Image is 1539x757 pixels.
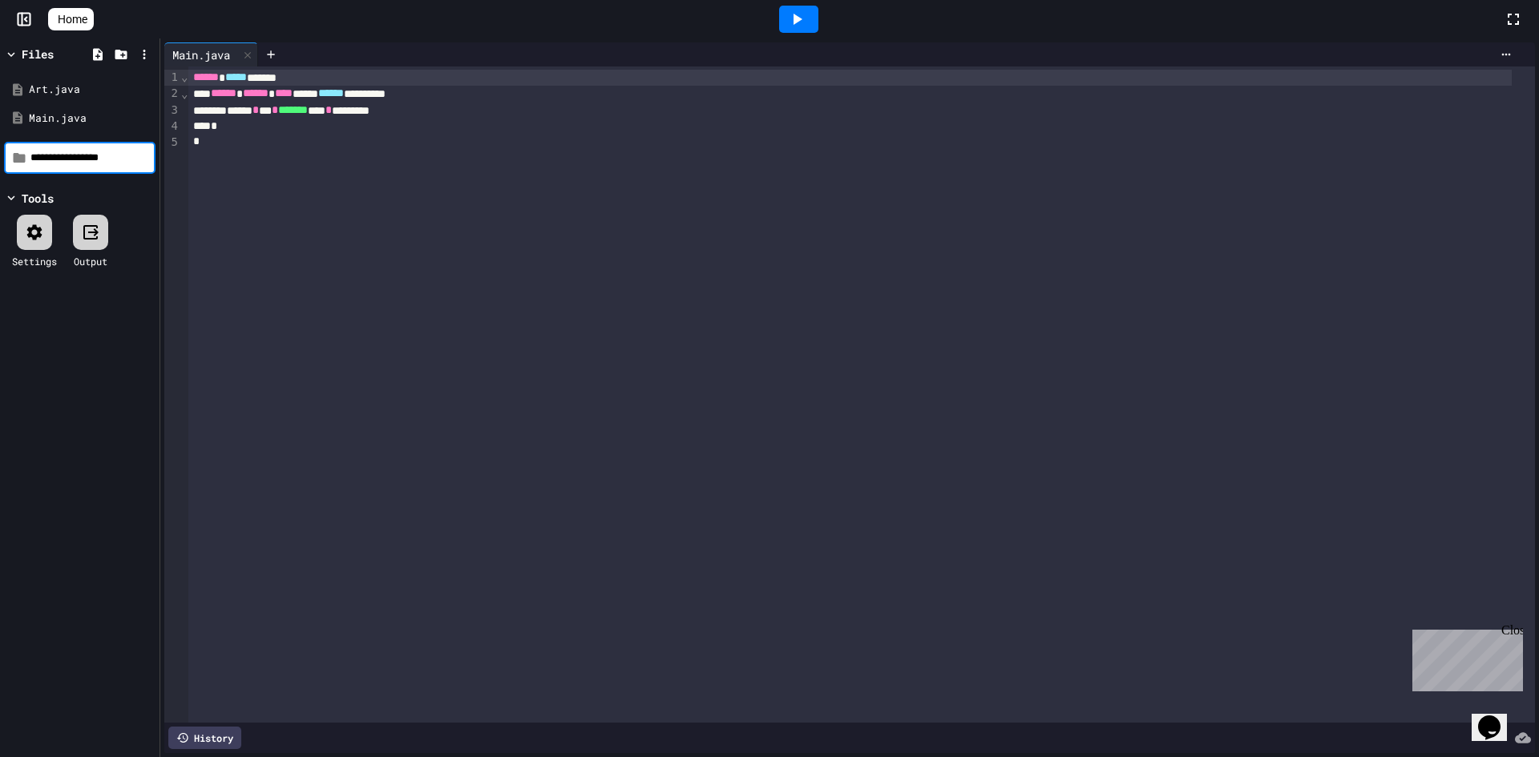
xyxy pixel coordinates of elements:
[164,135,180,151] div: 5
[1472,693,1523,741] iframe: chat widget
[29,82,154,98] div: Art.java
[180,87,188,100] span: Fold line
[6,6,111,102] div: Chat with us now!Close
[164,119,180,135] div: 4
[164,42,258,66] div: Main.java
[48,8,94,30] a: Home
[164,46,238,63] div: Main.java
[1406,623,1523,691] iframe: chat widget
[180,70,188,83] span: Fold line
[58,11,87,27] span: Home
[22,46,54,62] div: Files
[29,111,154,127] div: Main.java
[74,254,107,268] div: Output
[164,103,180,119] div: 3
[164,86,180,102] div: 2
[168,727,241,749] div: History
[12,254,57,268] div: Settings
[22,190,54,207] div: Tools
[164,70,180,86] div: 1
